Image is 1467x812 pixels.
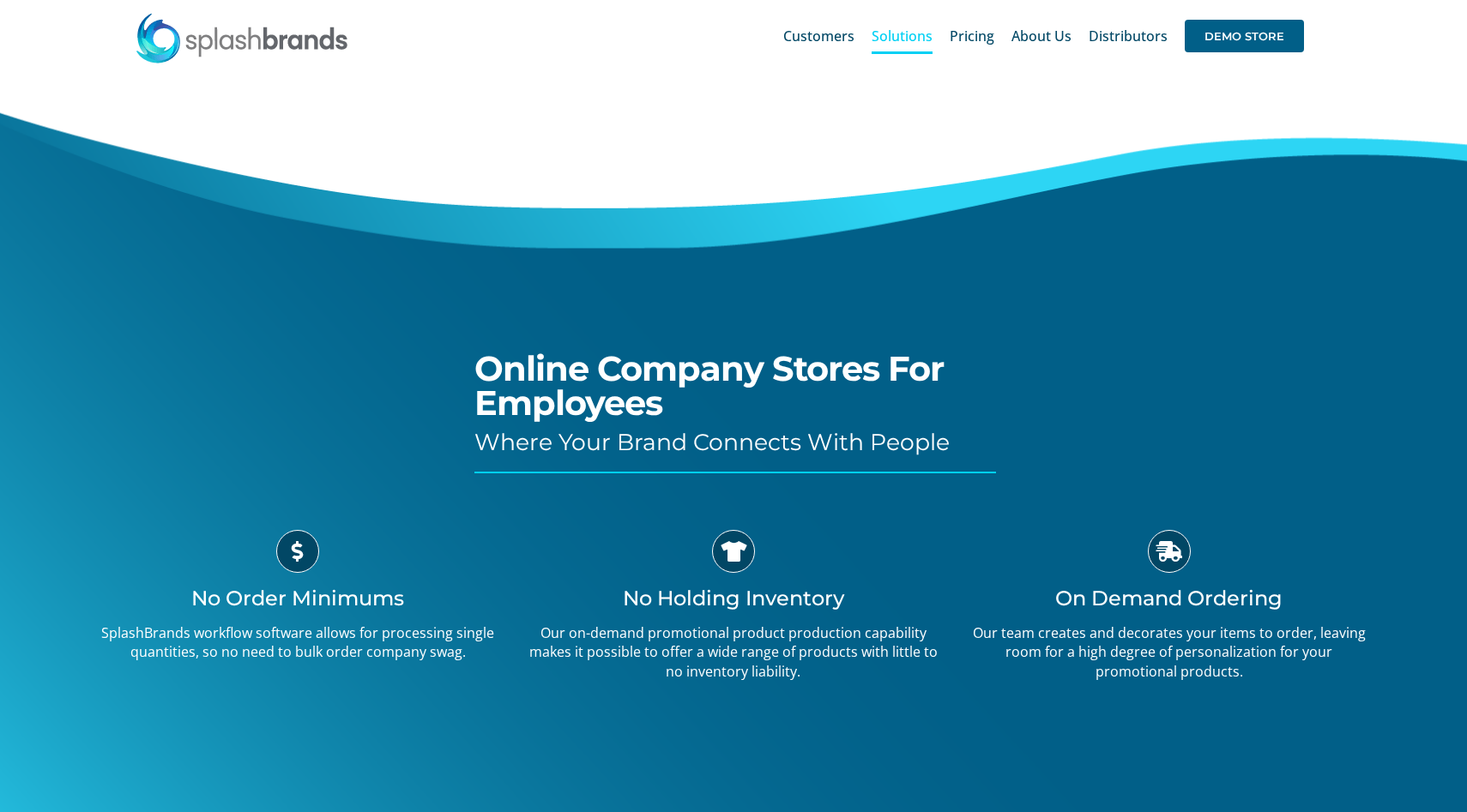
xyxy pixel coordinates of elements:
[783,9,1304,63] nav: Main Menu
[1185,9,1304,63] a: DEMO STORE
[528,586,939,611] h3: No Holding Inventory
[872,29,933,43] span: Solutions
[1089,29,1168,43] span: Distributors
[783,29,854,43] span: Customers
[1089,9,1168,63] a: Distributors
[474,347,944,424] span: Online Company Stores For Employees
[950,29,994,43] span: Pricing
[135,12,349,63] img: SplashBrands.com Logo
[93,623,503,662] p: SplashBrands workflow software allows for processing single quantities, so no need to bulk order ...
[1185,20,1304,52] span: DEMO STORE
[950,9,994,63] a: Pricing
[1011,29,1072,43] span: About Us
[964,586,1374,611] h3: On Demand Ordering
[964,623,1374,681] p: Our team creates and decorates your items to order, leaving room for a high degree of personaliza...
[93,586,503,611] h3: No Order Minimums
[783,9,854,63] a: Customers
[474,428,950,456] span: Where Your Brand Connects With People
[528,623,939,681] p: Our on-demand promotional product production capability makes it possible to offer a wide range o...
